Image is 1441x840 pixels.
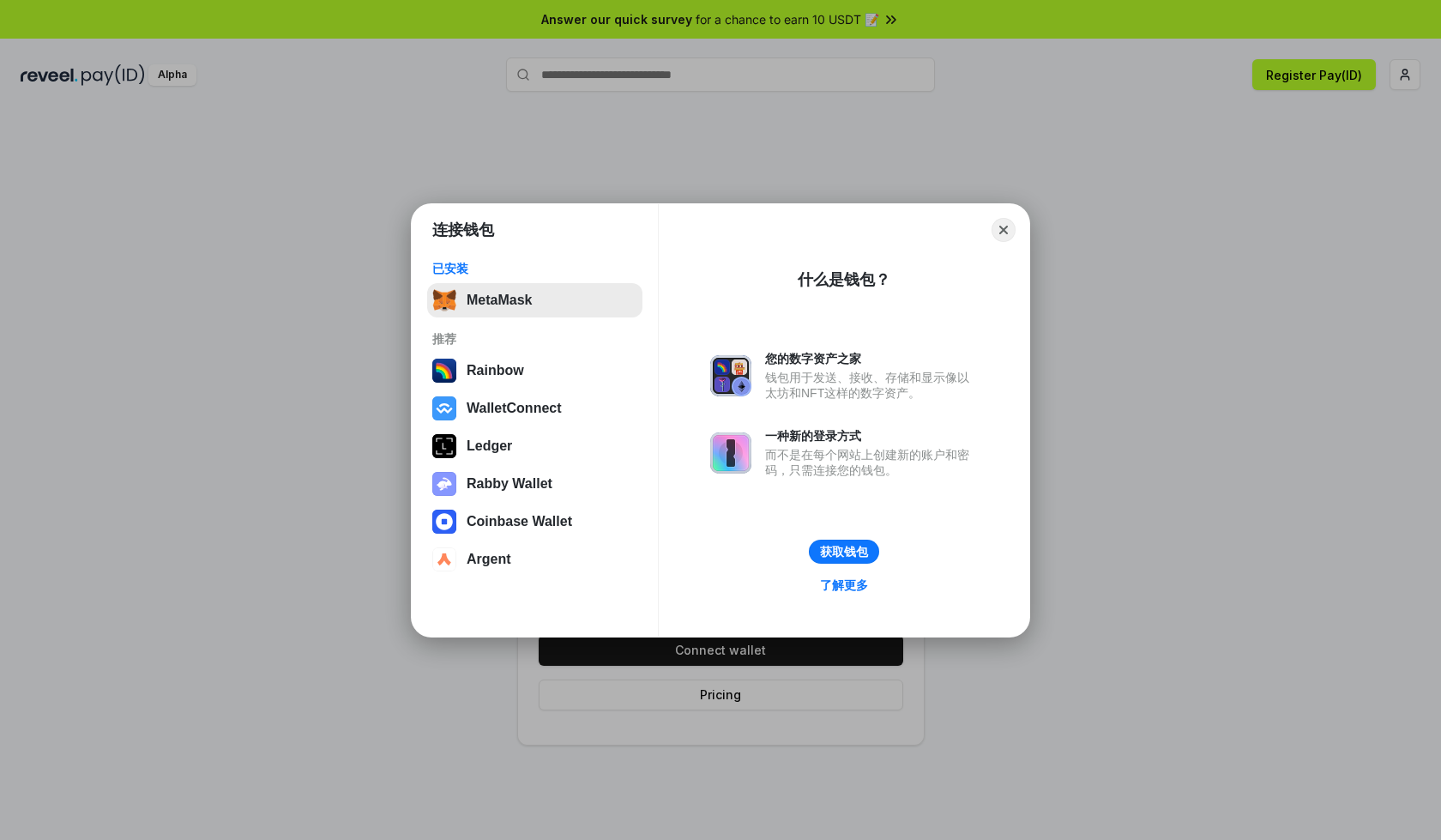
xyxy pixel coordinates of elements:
[432,547,456,571] img: svg+xml,%3Csvg%20width%3D%2228%22%20height%3D%2228%22%20viewBox%3D%220%200%2028%2028%22%20fill%3D...
[820,577,868,593] div: 了解更多
[467,293,532,308] div: MetaMask
[467,438,512,454] div: Ledger
[427,283,642,317] button: MetaMask
[810,574,878,596] a: 了解更多
[432,472,456,496] img: svg+xml,%3Csvg%20xmlns%3D%22http%3A%2F%2Fwww.w3.org%2F2000%2Fsvg%22%20fill%3D%22none%22%20viewBox...
[467,476,552,492] div: Rabby Wallet
[765,370,978,401] div: 钱包用于发送、接收、存储和显示像以太坊和NFT这样的数字资产。
[432,396,456,420] img: svg+xml,%3Csvg%20width%3D%2228%22%20height%3D%2228%22%20viewBox%3D%220%200%2028%2028%22%20fill%3D...
[432,359,456,383] img: svg+xml,%3Csvg%20width%3D%22120%22%20height%3D%22120%22%20viewBox%3D%220%200%20120%20120%22%20fil...
[432,288,456,312] img: svg+xml,%3Csvg%20fill%3D%22none%22%20height%3D%2233%22%20viewBox%3D%220%200%2035%2033%22%20width%...
[765,351,978,366] div: 您的数字资产之家
[427,391,642,426] button: WalletConnect
[427,429,642,463] button: Ledger
[467,552,511,567] div: Argent
[432,331,637,347] div: 推荐
[432,434,456,458] img: svg+xml,%3Csvg%20xmlns%3D%22http%3A%2F%2Fwww.w3.org%2F2000%2Fsvg%22%20width%3D%2228%22%20height%3...
[432,220,494,240] h1: 连接钱包
[467,363,524,378] div: Rainbow
[427,354,642,388] button: Rainbow
[820,544,868,559] div: 获取钱包
[427,542,642,577] button: Argent
[427,467,642,501] button: Rabby Wallet
[798,269,890,290] div: 什么是钱包？
[765,428,978,444] div: 一种新的登录方式
[467,401,562,416] div: WalletConnect
[427,505,642,539] button: Coinbase Wallet
[432,261,637,276] div: 已安装
[467,514,572,529] div: Coinbase Wallet
[809,540,879,564] button: 获取钱包
[710,355,751,396] img: svg+xml,%3Csvg%20xmlns%3D%22http%3A%2F%2Fwww.w3.org%2F2000%2Fsvg%22%20fill%3D%22none%22%20viewBox...
[710,432,751,474] img: svg+xml,%3Csvg%20xmlns%3D%22http%3A%2F%2Fwww.w3.org%2F2000%2Fsvg%22%20fill%3D%22none%22%20viewBox...
[992,218,1016,242] button: Close
[765,447,978,478] div: 而不是在每个网站上创建新的账户和密码，只需连接您的钱包。
[432,510,456,534] img: svg+xml,%3Csvg%20width%3D%2228%22%20height%3D%2228%22%20viewBox%3D%220%200%2028%2028%22%20fill%3D...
